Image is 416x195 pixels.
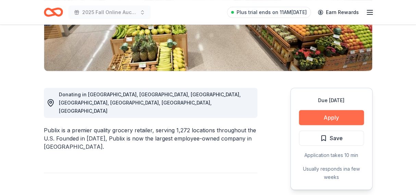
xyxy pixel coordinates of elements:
[68,5,151,19] button: 2025 Fall Online Auction
[237,8,307,16] span: Plus trial ends on 11AM[DATE]
[82,8,137,16] span: 2025 Fall Online Auction
[59,92,241,114] span: Donating in [GEOGRAPHIC_DATA], [GEOGRAPHIC_DATA], [GEOGRAPHIC_DATA], [GEOGRAPHIC_DATA], [GEOGRAPH...
[314,6,363,19] a: Earn Rewards
[299,96,364,105] div: Due [DATE]
[299,110,364,125] button: Apply
[299,131,364,146] button: Save
[330,134,343,143] span: Save
[44,4,63,20] a: Home
[227,7,311,18] a: Plus trial ends on 11AM[DATE]
[44,126,257,151] div: Publix is a premier quality grocery retailer, serving 1,272 locations throughout the U.S. Founded...
[299,165,364,181] div: Usually responds in a few weeks
[299,151,364,159] div: Application takes 10 min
